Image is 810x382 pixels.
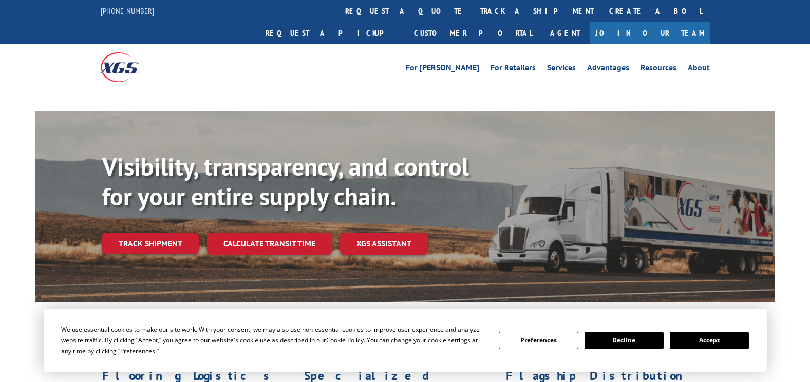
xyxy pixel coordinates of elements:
[44,309,767,372] div: Cookie Consent Prompt
[587,64,629,75] a: Advantages
[120,347,155,355] span: Preferences
[326,336,364,345] span: Cookie Policy
[102,233,199,254] a: Track shipment
[688,64,710,75] a: About
[207,233,332,255] a: Calculate transit time
[670,332,749,349] button: Accept
[102,150,469,212] b: Visibility, transparency, and control for your entire supply chain.
[340,233,428,255] a: XGS ASSISTANT
[540,22,590,44] a: Agent
[61,324,486,356] div: We use essential cookies to make our site work. With your consent, we may also use non-essential ...
[547,64,576,75] a: Services
[641,64,676,75] a: Resources
[590,22,710,44] a: Join Our Team
[406,22,540,44] a: Customer Portal
[101,6,154,16] a: [PHONE_NUMBER]
[491,64,536,75] a: For Retailers
[406,64,479,75] a: For [PERSON_NAME]
[258,22,406,44] a: Request a pickup
[585,332,664,349] button: Decline
[499,332,578,349] button: Preferences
